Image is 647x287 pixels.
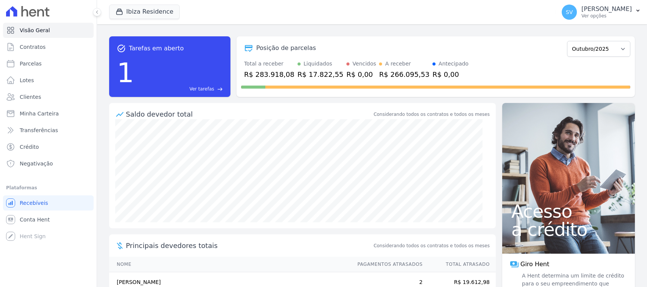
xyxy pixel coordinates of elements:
div: Plataformas [6,183,91,192]
span: Minha Carteira [20,110,59,117]
span: Ver tarefas [190,86,214,92]
button: Ibiza Residence [109,5,180,19]
div: 1 [117,53,134,92]
span: Conta Hent [20,216,50,223]
span: Contratos [20,43,45,51]
a: Ver tarefas east [137,86,223,92]
span: Negativação [20,160,53,167]
a: Parcelas [3,56,94,71]
th: Total Atrasado [423,257,496,272]
a: Minha Carteira [3,106,94,121]
a: Negativação [3,156,94,171]
div: Antecipado [439,60,468,68]
a: Contratos [3,39,94,55]
a: Lotes [3,73,94,88]
a: Transferências [3,123,94,138]
div: R$ 0,00 [346,69,376,80]
span: Lotes [20,76,34,84]
div: Considerando todos os contratos e todos os meses [374,111,490,118]
th: Nome [109,257,350,272]
span: Tarefas em aberto [129,44,184,53]
span: Transferências [20,126,58,134]
span: Acesso [511,202,626,220]
button: SV [PERSON_NAME] Ver opções [556,2,647,23]
a: Crédito [3,139,94,154]
p: Ver opções [581,13,632,19]
span: task_alt [117,44,126,53]
th: Pagamentos Atrasados [350,257,423,272]
span: Considerando todos os contratos e todos os meses [374,242,490,249]
a: Conta Hent [3,212,94,227]
span: Clientes [20,93,41,101]
div: Vencidos [352,60,376,68]
div: R$ 0,00 [432,69,468,80]
div: Saldo devedor total [126,109,372,119]
a: Visão Geral [3,23,94,38]
span: Crédito [20,143,39,151]
span: Principais devedores totais [126,240,372,251]
a: Clientes [3,89,94,105]
div: Total a receber [244,60,295,68]
p: [PERSON_NAME] [581,5,632,13]
a: Recebíveis [3,195,94,211]
div: R$ 17.822,55 [298,69,343,80]
span: a crédito [511,220,626,239]
span: Parcelas [20,60,42,67]
span: Visão Geral [20,27,50,34]
div: Liquidados [304,60,332,68]
div: R$ 266.095,53 [379,69,429,80]
span: Giro Hent [520,260,549,269]
span: SV [566,9,573,15]
span: east [217,86,223,92]
span: Recebíveis [20,199,48,207]
div: Posição de parcelas [256,44,316,53]
div: A receber [385,60,411,68]
div: R$ 283.918,08 [244,69,295,80]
